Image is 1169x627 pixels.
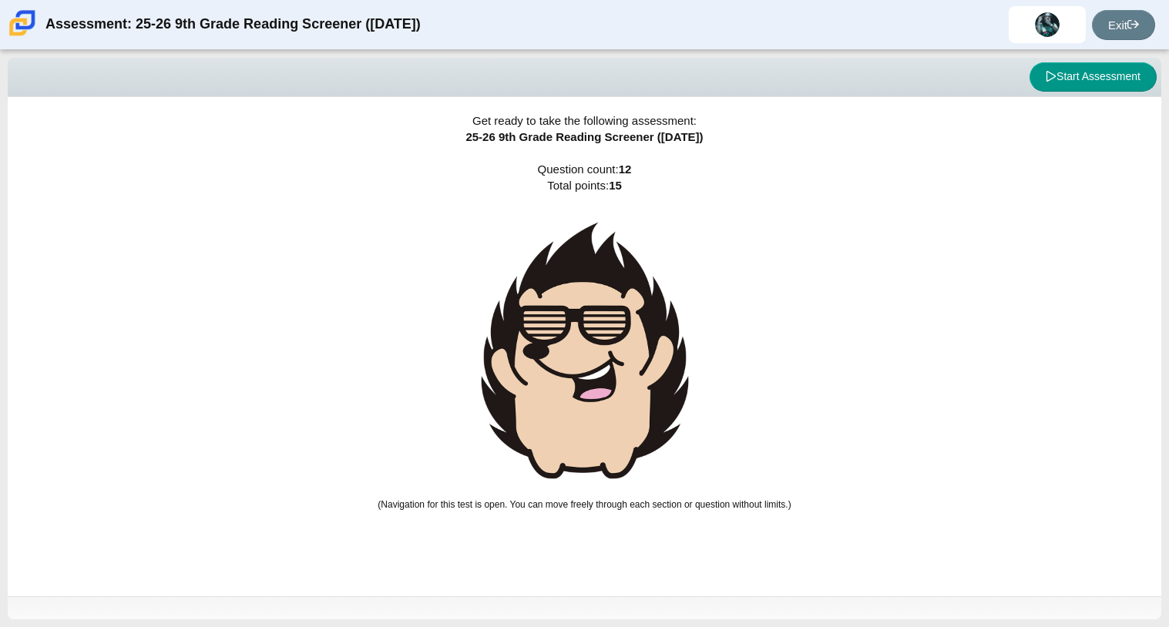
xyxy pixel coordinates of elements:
[469,210,700,492] img: hedgehog-stunna-shades.png
[378,163,791,511] span: Question count: Total points:
[1035,12,1060,37] img: terrell.mcclinton.6h7aIM
[378,499,791,510] small: (Navigation for this test is open. You can move freely through each section or question without l...
[472,114,697,127] span: Get ready to take the following assessment:
[619,163,632,176] b: 12
[465,130,703,143] span: 25-26 9th Grade Reading Screener ([DATE])
[609,179,622,192] b: 15
[6,28,39,42] a: Carmen School of Science & Technology
[1092,10,1155,40] a: Exit
[45,6,421,43] div: Assessment: 25-26 9th Grade Reading Screener ([DATE])
[6,7,39,39] img: Carmen School of Science & Technology
[1030,62,1157,92] button: Start Assessment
